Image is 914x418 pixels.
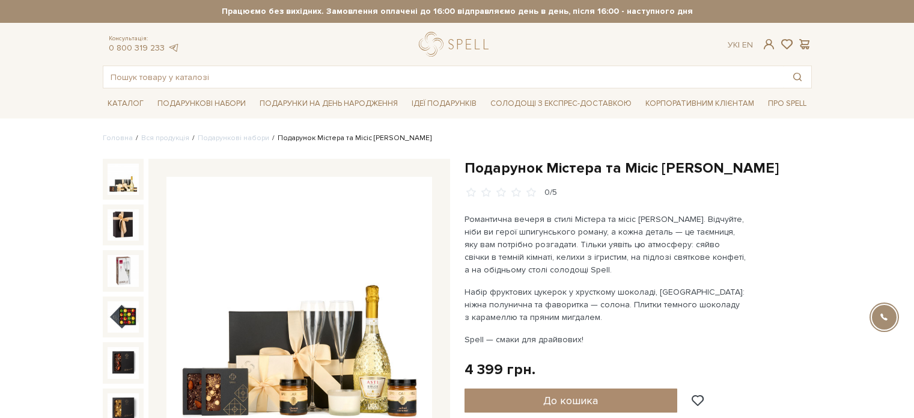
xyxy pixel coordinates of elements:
a: Про Spell [763,94,811,113]
button: Пошук товару у каталозі [784,66,811,88]
strong: Працюємо без вихідних. Замовлення оплачені до 16:00 відправляємо день в день, після 16:00 - насту... [103,6,812,17]
p: Набір фруктових цукерок у хрусткому шоколаді, [GEOGRAPHIC_DATA]: ніжна полунична та фаворитка — с... [465,286,746,324]
a: 0 800 319 233 [109,43,165,53]
img: Подарунок Містера та Місіс Сміт [108,255,139,286]
span: Консультація: [109,35,180,43]
a: Каталог [103,94,148,113]
img: Подарунок Містера та Місіс Сміт [108,209,139,241]
img: Подарунок Містера та Місіс Сміт [108,164,139,195]
li: Подарунок Містера та Місіс [PERSON_NAME] [269,133,431,144]
a: En [742,40,753,50]
h1: Подарунок Містера та Місіс [PERSON_NAME] [465,159,812,177]
div: Ук [728,40,753,51]
span: | [738,40,740,50]
a: Подарунки на День народження [255,94,403,113]
div: 4 399 грн. [465,360,535,379]
input: Пошук товару у каталозі [103,66,784,88]
a: logo [419,32,494,57]
div: 0/5 [544,187,557,198]
a: Подарункові набори [153,94,251,113]
p: Spell — смаки для драйвових! [465,333,746,346]
a: Головна [103,134,133,143]
img: Подарунок Містера та Місіс Сміт [108,301,139,333]
button: До кошика [465,389,678,413]
a: Подарункові набори [198,134,269,143]
a: Солодощі з експрес-доставкою [486,93,636,114]
a: telegram [168,43,180,53]
a: Вся продукція [141,134,189,143]
a: Корпоративним клієнтам [641,94,759,113]
a: Ідеї подарунків [407,94,481,113]
img: Подарунок Містера та Місіс Сміт [108,347,139,378]
p: Романтична вечеря в стилі Містера та місіс [PERSON_NAME]. Відчуйте, ніби ви герої шпигунського ро... [465,213,746,276]
span: До кошика [543,394,598,407]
